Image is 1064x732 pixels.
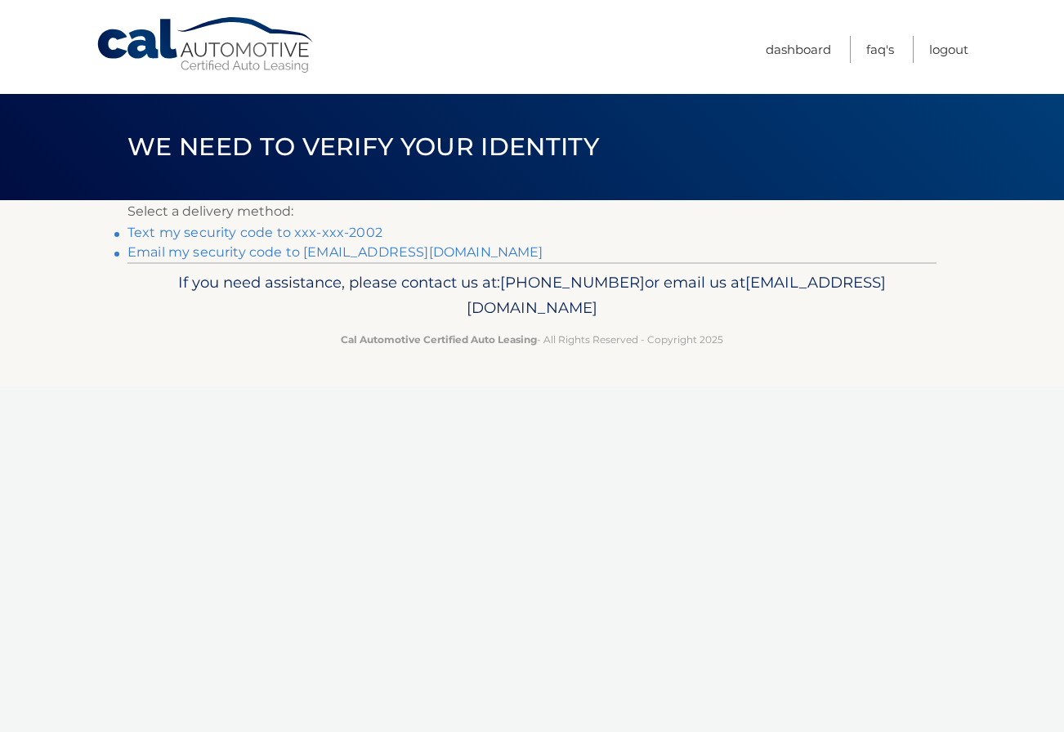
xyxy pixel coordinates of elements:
a: Cal Automotive [96,16,316,74]
a: Dashboard [766,36,831,63]
a: Text my security code to xxx-xxx-2002 [127,225,382,240]
span: We need to verify your identity [127,132,599,162]
p: Select a delivery method: [127,200,937,223]
a: Logout [929,36,968,63]
p: - All Rights Reserved - Copyright 2025 [138,331,926,348]
strong: Cal Automotive Certified Auto Leasing [341,333,537,346]
a: FAQ's [866,36,894,63]
p: If you need assistance, please contact us at: or email us at [138,270,926,322]
a: Email my security code to [EMAIL_ADDRESS][DOMAIN_NAME] [127,244,543,260]
span: [PHONE_NUMBER] [500,273,645,292]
